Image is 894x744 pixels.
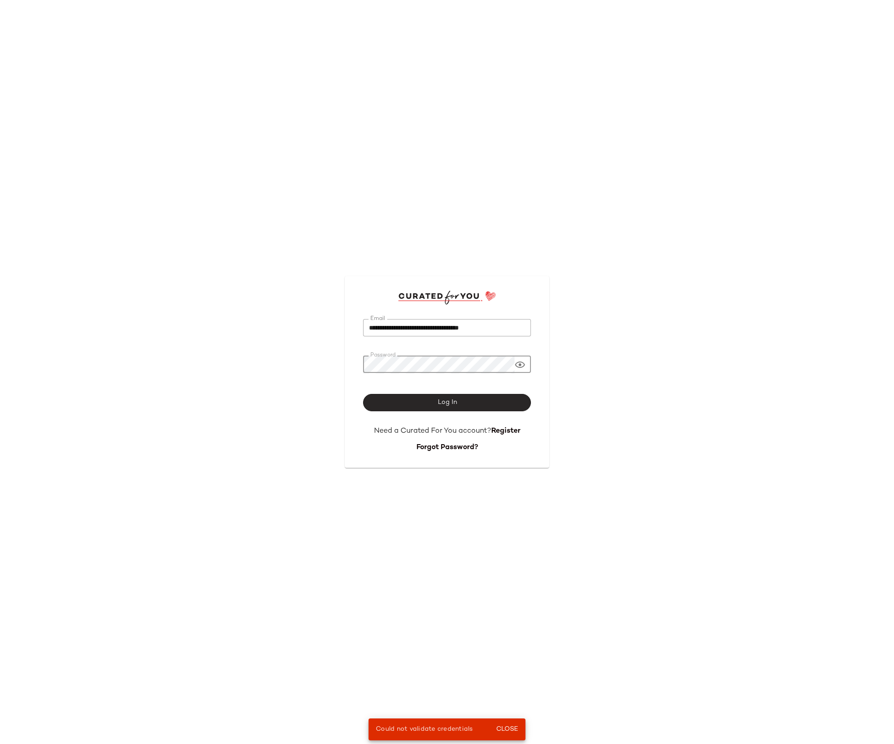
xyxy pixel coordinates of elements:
[437,399,457,406] span: Log In
[376,726,473,733] span: Could not validate credentials
[491,427,520,435] a: Register
[496,726,518,733] span: Close
[374,427,491,435] span: Need a Curated For You account?
[492,721,522,738] button: Close
[416,444,478,451] a: Forgot Password?
[363,394,531,411] button: Log In
[398,291,496,304] img: cfy_login_logo.DGdB1djN.svg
